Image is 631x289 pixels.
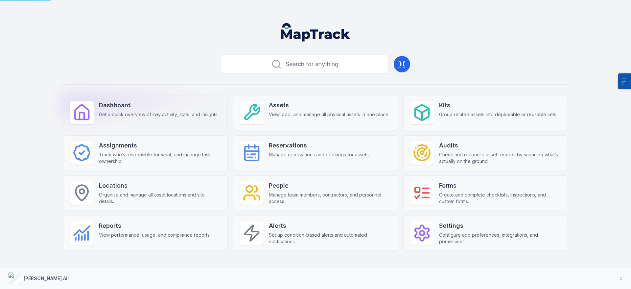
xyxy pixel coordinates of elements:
span: Organise and manage all asset locations and site details. [99,192,221,205]
span: Group related assets into deployable or reusable sets. [439,111,557,118]
span: Check and reconcile asset records by scanning what’s actually on the ground. [439,151,561,165]
span: View, add, and manage all physical assets in one place. [269,111,389,118]
span: Get a quick overview of key activity, stats, and insights. [99,111,219,118]
strong: Reservations [269,141,370,150]
span: Set up condition-based alerts and automated notifications. [269,232,391,245]
a: PeopleManage team members, contractors, and personnel access. [233,175,398,210]
a: ReservationsManage reservations and bookings for assets. [233,135,398,170]
strong: Alerts [269,221,391,230]
span: Track who’s responsible for what, and manage task ownership. [99,151,221,165]
strong: Kits [439,101,557,110]
strong: People [269,181,391,190]
a: DashboardGet a quick overview of key activity, stats, and insights. [63,95,228,130]
nav: Global [270,23,361,41]
a: FormsCreate and complete checklists, inspections, and custom forms. [403,175,568,210]
strong: Assets [269,101,389,110]
strong: Audits [439,141,561,150]
strong: Assignments [99,141,221,150]
a: KitsGroup related assets into deployable or reusable sets. [403,95,568,130]
a: AuditsCheck and reconcile asset records by scanning what’s actually on the ground. [403,135,568,170]
span: View performance, usage, and compliance reports. [99,232,211,238]
a: AlertsSet up condition-based alerts and automated notifications. [233,216,398,250]
strong: Locations [99,181,221,190]
span: Search for anything [286,60,339,69]
a: AssignmentsTrack who’s responsible for what, and manage task ownership. [63,135,228,170]
strong: Settings [439,221,561,230]
strong: Dashboard [99,101,219,110]
strong: [PERSON_NAME] Air [24,276,69,281]
button: Search for anything [221,55,388,74]
span: Configure app preferences, integrations, and permissions. [439,232,561,245]
span: Create and complete checklists, inspections, and custom forms. [439,192,561,205]
span: Manage reservations and bookings for assets. [269,151,370,158]
a: AssetsView, add, and manage all physical assets in one place. [233,95,398,130]
a: SettingsConfigure app preferences, integrations, and permissions. [403,216,568,250]
span: Manage team members, contractors, and personnel access. [269,192,391,205]
strong: Reports [99,221,211,230]
strong: Forms [439,181,561,190]
a: ReportsView performance, usage, and compliance reports. [63,216,228,250]
a: LocationsOrganise and manage all asset locations and site details. [63,175,228,210]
